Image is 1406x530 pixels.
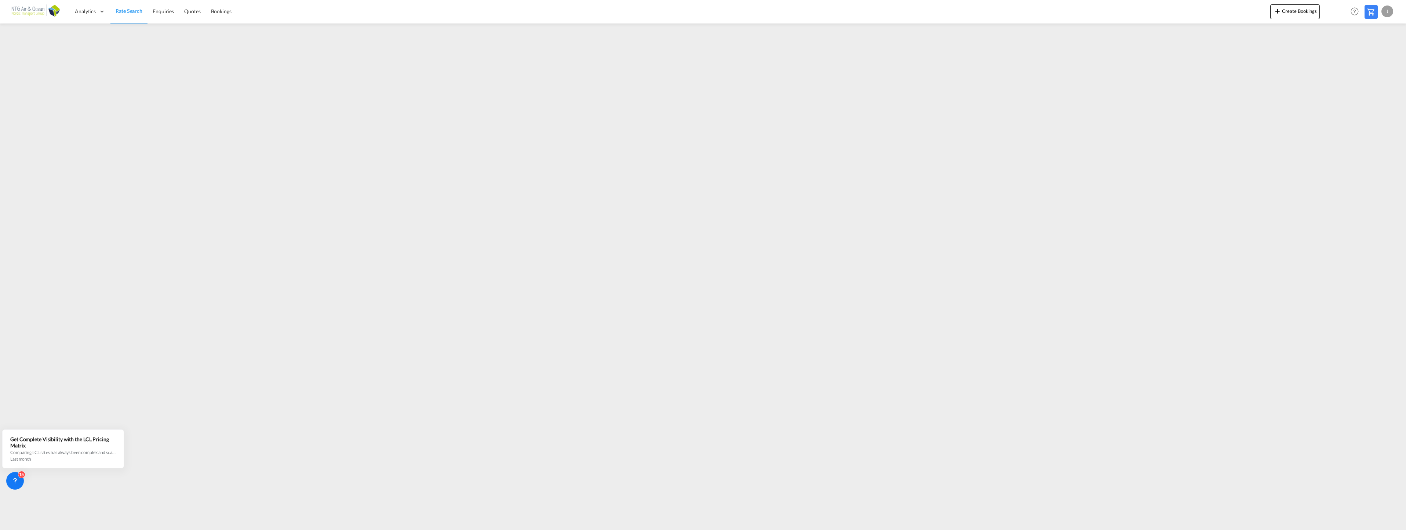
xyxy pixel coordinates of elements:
div: J [1381,6,1393,17]
span: Enquiries [153,8,174,14]
span: Analytics [75,8,96,15]
span: Help [1348,5,1361,18]
md-icon: icon-plus 400-fg [1273,7,1282,15]
button: icon-plus 400-fgCreate Bookings [1270,4,1320,19]
span: Quotes [184,8,200,14]
span: Bookings [211,8,232,14]
div: Help [1348,5,1365,18]
img: af31b1c0b01f11ecbc353f8e72265e29.png [11,3,61,20]
span: Rate Search [116,8,142,14]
